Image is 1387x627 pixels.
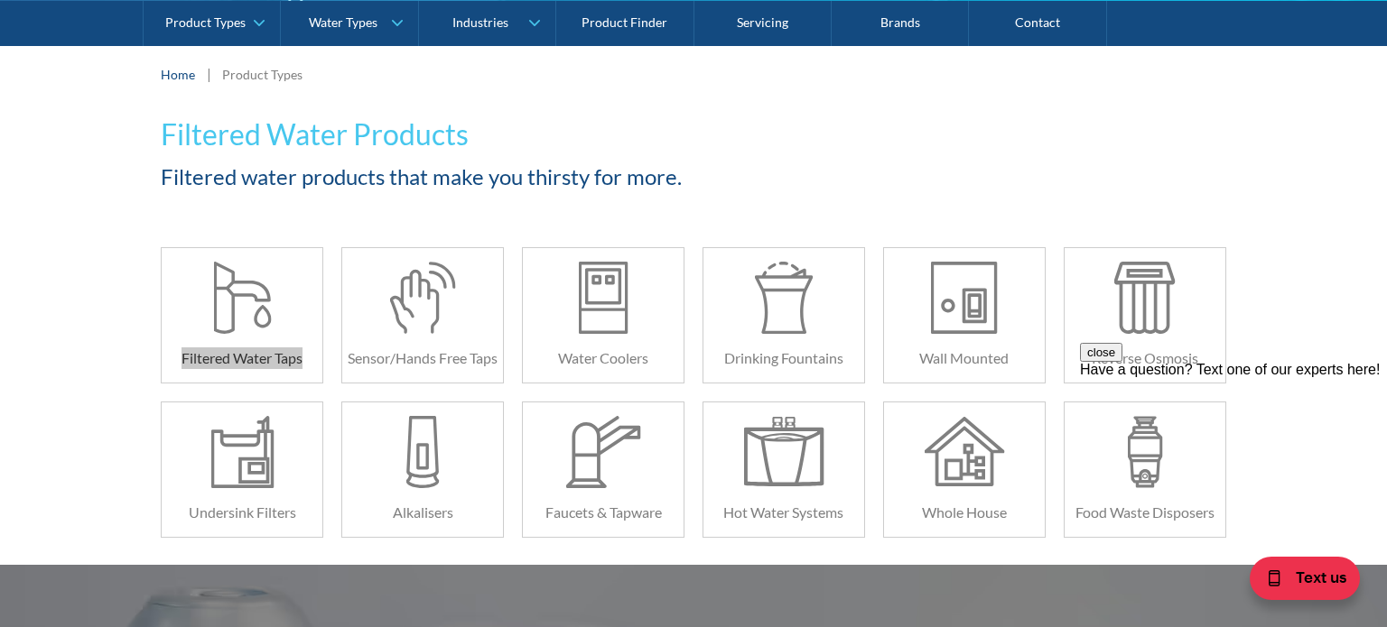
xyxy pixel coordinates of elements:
a: Sensor/Hands Free Taps [341,247,504,383]
h6: Faucets & Tapware [523,502,684,523]
h6: Whole House [884,502,1045,523]
a: Drinking Fountains [703,247,865,383]
h2: Filtered water products that make you thirsty for more. [161,161,865,193]
a: Wall Mounted [883,247,1046,383]
h6: Sensor/Hands Free Taps [342,347,503,369]
h6: Hot Water Systems [703,502,864,523]
h6: Water Coolers [523,347,684,369]
iframe: podium webchat widget bubble [1206,537,1387,627]
a: Whole House [883,401,1046,538]
h6: Filtered Water Taps [162,347,322,369]
iframe: podium webchat widget prompt [1080,343,1387,559]
a: Food Waste Disposers [1064,401,1226,538]
h6: Undersink Filters [162,502,322,523]
a: Undersink Filters [161,401,323,538]
h1: Filtered Water Products [161,113,865,156]
h6: Alkalisers [342,502,503,523]
div: Industries [452,14,508,30]
a: Water Coolers [522,247,684,383]
h6: Wall Mounted [884,347,1045,369]
a: Reverse Osmosis [1064,247,1226,383]
a: Hot Water Systems [703,401,865,538]
div: Product Types [222,65,303,84]
div: Water Types [309,14,377,30]
a: Filtered Water Taps [161,247,323,383]
a: Home [161,65,195,84]
div: Product Types [165,14,246,30]
h6: Drinking Fountains [703,347,864,369]
a: Alkalisers [341,401,504,538]
h6: Reverse Osmosis [1065,347,1225,369]
h6: Food Waste Disposers [1065,502,1225,523]
div: | [204,63,213,85]
a: Faucets & Tapware [522,401,684,538]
